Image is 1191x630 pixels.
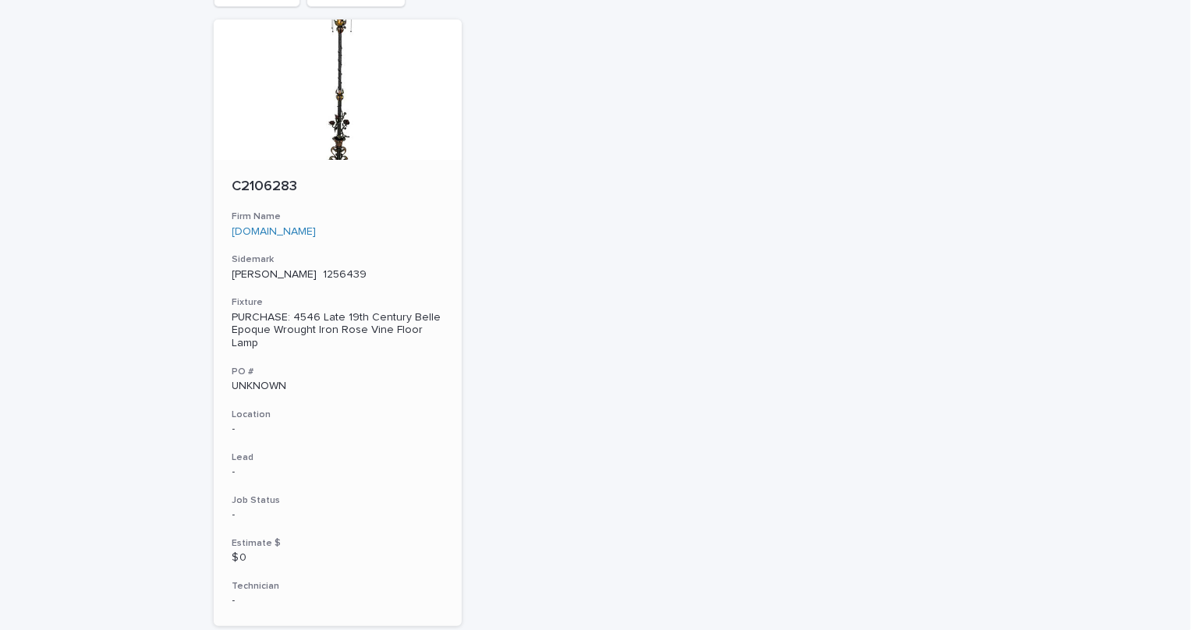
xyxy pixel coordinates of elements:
h3: Firm Name [232,211,444,223]
p: - [232,423,444,436]
p: - [232,465,444,479]
h3: Location [232,409,444,421]
div: PURCHASE: 4546 Late 19th Century Belle Epoque Wrought Iron Rose Vine Floor Lamp [232,311,444,350]
p: UNKNOWN [232,380,444,393]
h3: Fixture [232,296,444,309]
h3: Job Status [232,494,444,507]
p: - [232,594,444,607]
a: C2106283Firm Name[DOMAIN_NAME] Sidemark[PERSON_NAME] 1256439FixturePURCHASE: 4546 Late 19th Centu... [214,19,463,626]
h3: Estimate $ [232,537,444,550]
p: C2106283 [232,179,444,196]
p: - [232,508,444,522]
p: [PERSON_NAME] 1256439 [232,268,444,281]
h3: PO # [232,366,444,378]
h3: Technician [232,580,444,593]
h3: Lead [232,451,444,464]
p: $ 0 [232,551,444,565]
h3: Sidemark [232,253,444,266]
a: [DOMAIN_NAME] [232,225,317,239]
